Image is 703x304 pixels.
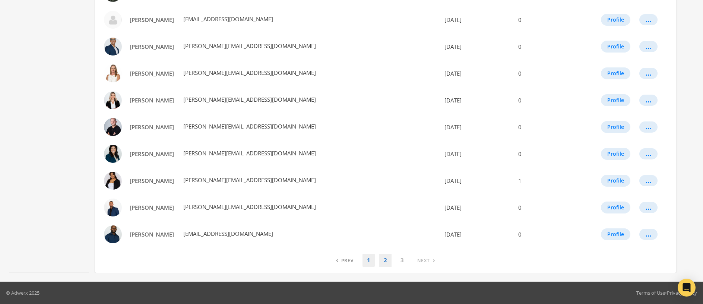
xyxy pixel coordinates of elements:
[130,204,174,211] span: [PERSON_NAME]
[438,140,514,167] td: [DATE]
[182,123,316,130] span: [PERSON_NAME][EMAIL_ADDRESS][DOMAIN_NAME]
[639,148,658,159] button: ...
[639,68,658,79] button: ...
[332,254,440,267] nav: pagination
[646,46,651,47] div: ...
[438,6,514,33] td: [DATE]
[182,42,316,50] span: [PERSON_NAME][EMAIL_ADDRESS][DOMAIN_NAME]
[182,176,316,184] span: [PERSON_NAME][EMAIL_ADDRESS][DOMAIN_NAME]
[379,254,392,267] a: 2
[125,120,179,134] a: [PERSON_NAME]
[438,33,514,60] td: [DATE]
[104,199,122,216] img: Gary Smith profile
[125,94,179,107] a: [PERSON_NAME]
[639,175,658,186] button: ...
[438,194,514,221] td: [DATE]
[130,96,174,104] span: [PERSON_NAME]
[514,33,576,60] td: 0
[646,100,651,101] div: ...
[639,95,658,106] button: ...
[104,11,122,29] img: Brittany Bazile profile
[639,121,658,133] button: ...
[646,234,651,235] div: ...
[130,150,174,158] span: [PERSON_NAME]
[182,149,316,157] span: [PERSON_NAME][EMAIL_ADDRESS][DOMAIN_NAME]
[104,118,122,136] img: Erik Henning profile
[104,172,122,190] img: Francis Ulloa profile
[182,69,316,76] span: [PERSON_NAME][EMAIL_ADDRESS][DOMAIN_NAME]
[130,70,174,77] span: [PERSON_NAME]
[646,153,651,154] div: ...
[125,67,179,80] a: [PERSON_NAME]
[362,254,375,267] a: 1
[639,202,658,213] button: ...
[601,41,630,53] button: Profile
[438,221,514,248] td: [DATE]
[104,225,122,243] img: Jabarie Craig profile
[514,167,576,194] td: 1
[514,140,576,167] td: 0
[413,254,440,267] a: Next
[678,279,696,297] div: Open Intercom Messenger
[639,14,658,25] button: ...
[125,201,179,215] a: [PERSON_NAME]
[636,289,697,297] div: •
[646,180,651,181] div: ...
[636,289,665,296] a: Terms of Use
[601,148,630,160] button: Profile
[396,254,408,267] a: 3
[438,87,514,114] td: [DATE]
[514,194,576,221] td: 0
[130,43,174,50] span: [PERSON_NAME]
[125,174,179,188] a: [PERSON_NAME]
[601,202,630,213] button: Profile
[130,231,174,238] span: [PERSON_NAME]
[182,203,316,210] span: [PERSON_NAME][EMAIL_ADDRESS][DOMAIN_NAME]
[646,73,651,74] div: ...
[104,91,122,109] img: Courtney Hicks profile
[130,123,174,131] span: [PERSON_NAME]
[639,229,658,240] button: ...
[601,67,630,79] button: Profile
[125,40,179,54] a: [PERSON_NAME]
[6,289,39,297] p: © Adwerx 2025
[438,114,514,140] td: [DATE]
[182,230,273,237] span: [EMAIL_ADDRESS][DOMAIN_NAME]
[514,221,576,248] td: 0
[514,6,576,33] td: 0
[125,13,179,27] a: [PERSON_NAME]
[125,147,179,161] a: [PERSON_NAME]
[438,60,514,87] td: [DATE]
[639,41,658,52] button: ...
[646,207,651,208] div: ...
[667,289,697,296] a: Privacy Policy
[104,38,122,56] img: Bryan Moncrief profile
[104,64,122,82] img: Cheryl Caruso profile
[182,15,273,23] span: [EMAIL_ADDRESS][DOMAIN_NAME]
[514,60,576,87] td: 0
[514,87,576,114] td: 0
[433,256,435,264] span: ›
[125,228,179,241] a: [PERSON_NAME]
[514,114,576,140] td: 0
[601,175,630,187] button: Profile
[601,228,630,240] button: Profile
[130,177,174,184] span: [PERSON_NAME]
[601,121,630,133] button: Profile
[601,14,630,26] button: Profile
[104,145,122,163] img: Erin Aguilar Russo profile
[646,19,651,20] div: ...
[438,167,514,194] td: [DATE]
[130,16,174,23] span: [PERSON_NAME]
[182,96,316,103] span: [PERSON_NAME][EMAIL_ADDRESS][DOMAIN_NAME]
[601,94,630,106] button: Profile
